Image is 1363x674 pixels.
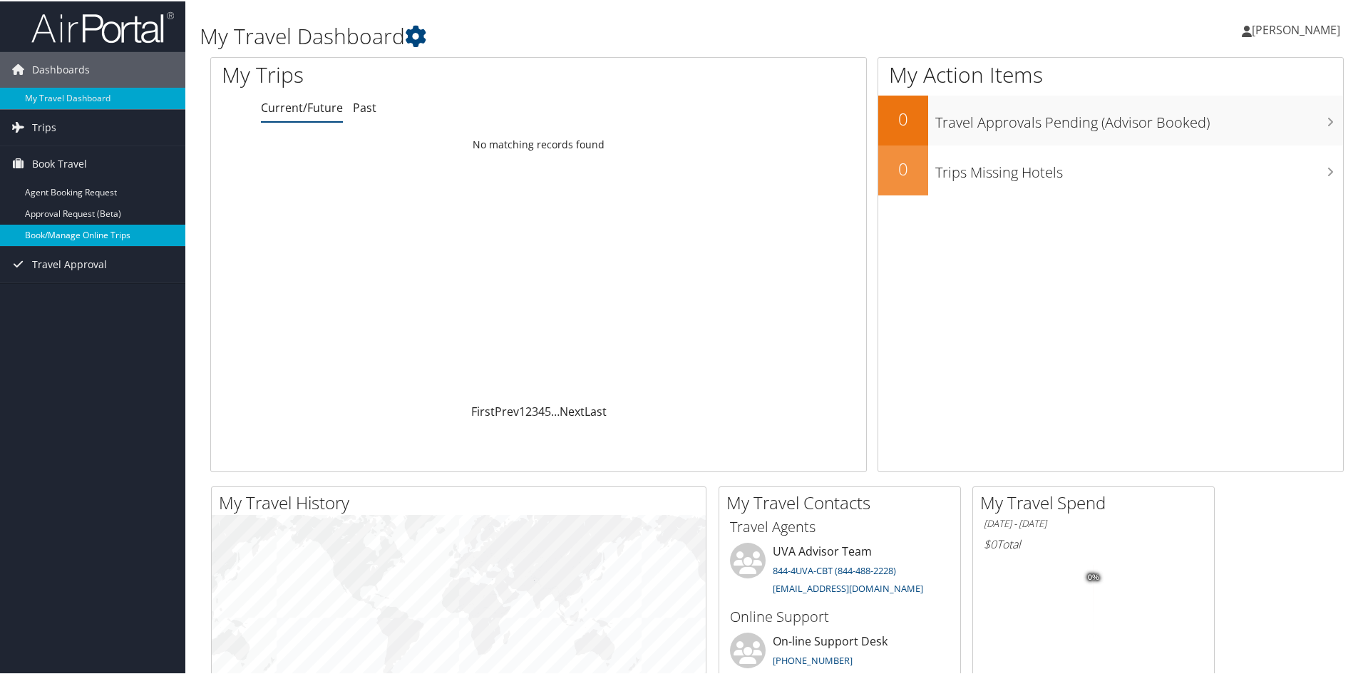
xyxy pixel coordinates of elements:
[261,98,343,114] a: Current/Future
[723,541,957,600] li: UVA Advisor Team
[32,245,107,281] span: Travel Approval
[773,563,896,576] a: 844-4UVA-CBT (844-488-2228)
[538,402,545,418] a: 4
[211,131,866,156] td: No matching records found
[222,58,582,88] h1: My Trips
[495,402,519,418] a: Prev
[878,155,928,180] h2: 0
[31,9,174,43] img: airportal-logo.png
[878,106,928,130] h2: 0
[1088,572,1099,581] tspan: 0%
[32,108,56,144] span: Trips
[935,154,1343,181] h3: Trips Missing Hotels
[545,402,551,418] a: 5
[1252,21,1340,36] span: [PERSON_NAME]
[32,145,87,180] span: Book Travel
[878,58,1343,88] h1: My Action Items
[1242,7,1354,50] a: [PERSON_NAME]
[730,516,950,536] h3: Travel Agents
[878,144,1343,194] a: 0Trips Missing Hotels
[878,94,1343,144] a: 0Travel Approvals Pending (Advisor Booked)
[773,581,923,593] a: [EMAIL_ADDRESS][DOMAIN_NAME]
[353,98,376,114] a: Past
[935,104,1343,131] h3: Travel Approvals Pending (Advisor Booked)
[525,402,532,418] a: 2
[585,402,607,418] a: Last
[532,402,538,418] a: 3
[551,402,560,418] span: …
[726,489,960,514] h2: My Travel Contacts
[984,535,1203,551] h6: Total
[980,489,1214,514] h2: My Travel Spend
[200,20,969,50] h1: My Travel Dashboard
[730,606,950,626] h3: Online Support
[984,535,997,551] span: $0
[519,402,525,418] a: 1
[560,402,585,418] a: Next
[219,489,706,514] h2: My Travel History
[471,402,495,418] a: First
[773,653,853,665] a: [PHONE_NUMBER]
[984,516,1203,529] h6: [DATE] - [DATE]
[32,51,90,86] span: Dashboards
